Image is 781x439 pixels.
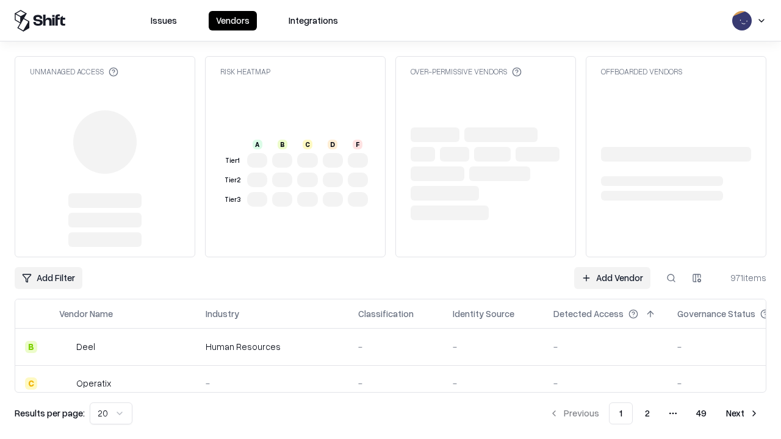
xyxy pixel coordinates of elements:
img: Deel [59,341,71,353]
div: Tier 1 [223,155,242,166]
div: Detected Access [553,307,624,320]
div: Classification [358,307,414,320]
div: - [453,377,534,390]
button: Next [719,402,766,424]
button: Issues [143,11,184,30]
button: Add Filter [15,267,82,289]
div: B [278,140,287,149]
div: C [25,377,37,390]
div: Offboarded Vendors [601,66,682,77]
div: - [206,377,339,390]
div: - [553,377,658,390]
nav: pagination [542,402,766,424]
div: Identity Source [453,307,514,320]
div: Unmanaged Access [30,66,118,77]
div: Industry [206,307,239,320]
div: B [25,341,37,353]
button: Integrations [281,11,345,30]
div: Over-Permissive Vendors [411,66,522,77]
div: Governance Status [677,307,755,320]
div: Deel [76,340,95,353]
div: Operatix [76,377,111,390]
button: 1 [609,402,633,424]
button: Vendors [209,11,257,30]
div: Risk Heatmap [220,66,270,77]
div: - [453,340,534,353]
div: 971 items [718,271,766,284]
div: A [253,140,262,149]
p: Results per page: [15,407,85,419]
div: - [358,377,433,390]
div: C [303,140,312,149]
button: 49 [686,402,716,424]
div: Tier 2 [223,175,242,185]
div: D [328,140,337,149]
div: - [358,340,433,353]
div: Tier 3 [223,195,242,205]
div: Human Resources [206,340,339,353]
div: - [553,340,658,353]
a: Add Vendor [574,267,650,289]
div: F [353,140,362,149]
img: Operatix [59,377,71,390]
div: Vendor Name [59,307,113,320]
button: 2 [635,402,660,424]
